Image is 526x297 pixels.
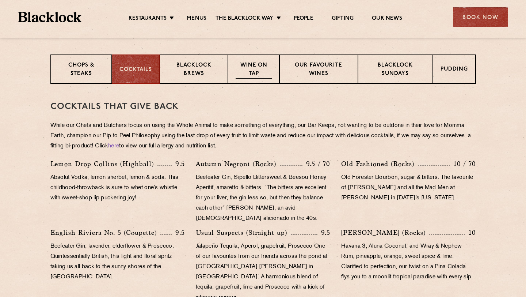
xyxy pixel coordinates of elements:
a: Menus [187,15,206,23]
p: 10 / 70 [450,159,476,169]
p: Blacklock Sundays [366,61,425,79]
p: Our favourite wines [287,61,350,79]
p: English Riviera No. 5 (Coupette) [50,228,160,238]
a: Restaurants [129,15,167,23]
p: While our Chefs and Butchers focus on using the Whole Animal to make something of everything, our... [50,121,476,151]
p: 9.5 / 70 [302,159,331,169]
a: Gifting [332,15,354,23]
p: Lemon Drop Collins (Highball) [50,159,157,169]
p: 9.5 [172,159,185,169]
p: Cocktails [119,66,152,74]
p: Absolut Vodka, lemon sherbet, lemon & soda. This childhood-throwback is sure to whet one’s whistl... [50,173,185,203]
p: [PERSON_NAME] (Rocks) [341,228,429,238]
img: BL_Textured_Logo-footer-cropped.svg [18,12,81,22]
p: 9.5 [317,228,331,237]
p: 9.5 [172,228,185,237]
a: The Blacklock Way [216,15,273,23]
p: Wine on Tap [236,61,271,79]
p: Blacklock Brews [167,61,221,79]
p: Beefeater Gin, lavender, elderflower & Prosecco. Quintessentially British, this light and floral ... [50,241,185,282]
p: Usual Suspects (Straight up) [196,228,291,238]
h3: Cocktails That Give Back [50,102,476,112]
p: Autumn Negroni (Rocks) [196,159,280,169]
a: here [108,143,119,149]
a: People [294,15,313,23]
p: Beefeater Gin, Sipello Bittersweet & Beesou Honey Aperitif, amaretto & bitters. “The bitters are ... [196,173,330,224]
div: Book Now [453,7,508,27]
p: Pudding [441,65,468,75]
p: Old Fashioned (Rocks) [341,159,418,169]
p: Old Forester Bourbon, sugar & bitters. The favourite of [PERSON_NAME] and all the Mad Men at [PER... [341,173,476,203]
p: Havana 3, Aluna Coconut, and Wray & Nephew Rum, pineapple, orange, sweet spice & lime. Clarified ... [341,241,476,282]
a: Our News [372,15,402,23]
p: 10 [465,228,476,237]
p: Chops & Steaks [58,61,104,79]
